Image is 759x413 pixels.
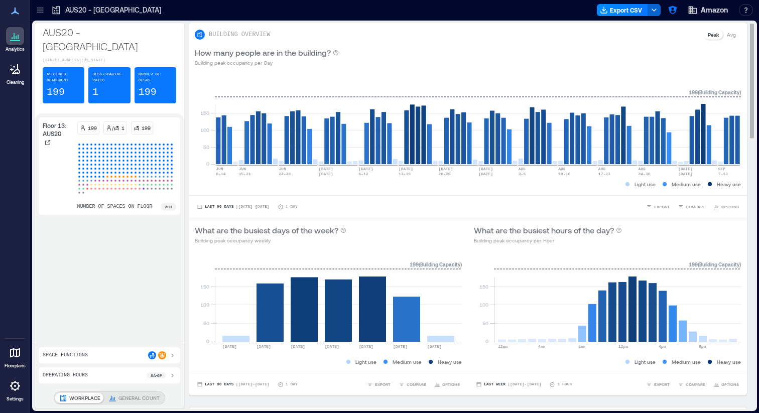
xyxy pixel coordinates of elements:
[721,381,739,387] span: OPTIONS
[200,284,209,290] tspan: 150
[195,224,338,236] p: What are the busiest days of the week?
[375,381,391,387] span: EXPORT
[578,344,586,349] text: 8am
[43,121,73,137] p: Floor 13: AUS20
[498,344,508,349] text: 12am
[654,381,670,387] span: EXPORT
[121,124,124,132] p: 1
[644,202,672,212] button: EXPORT
[397,379,428,389] button: COMPARE
[2,341,29,372] a: Floorplans
[474,236,622,244] p: Building peak occupancy per Hour
[474,379,543,389] button: Last Week |[DATE]-[DATE]
[635,358,656,366] p: Light use
[474,224,614,236] p: What are the busiest hours of the day?
[7,79,24,85] p: Cleaning
[43,351,88,359] p: Space Functions
[358,167,373,171] text: [DATE]
[727,31,736,39] p: Avg
[558,167,566,171] text: AUG
[222,344,237,349] text: [DATE]
[216,167,223,171] text: JUN
[485,338,488,344] tspan: 0
[69,394,100,402] p: WORKPLACE
[319,167,333,171] text: [DATE]
[432,379,462,389] button: OPTIONS
[598,172,610,176] text: 17-23
[718,167,726,171] text: SEP
[718,172,728,176] text: 7-13
[676,202,707,212] button: COMPARE
[257,344,271,349] text: [DATE]
[438,358,462,366] p: Heavy use
[195,379,272,389] button: Last 90 Days |[DATE]-[DATE]
[479,302,488,308] tspan: 100
[92,85,98,99] p: 1
[717,180,741,188] p: Heavy use
[479,284,488,290] tspan: 150
[92,71,126,83] p: Desk-sharing ratio
[393,344,408,349] text: [DATE]
[708,31,719,39] p: Peak
[701,5,728,15] span: Amazon
[3,57,28,88] a: Cleaning
[88,124,97,132] p: 199
[659,344,666,349] text: 4pm
[519,172,526,176] text: 3-9
[239,172,251,176] text: 15-21
[399,167,413,171] text: [DATE]
[325,344,339,349] text: [DATE]
[686,381,705,387] span: COMPARE
[699,344,706,349] text: 8pm
[195,59,339,67] p: Building peak occupancy per Day
[151,372,162,378] p: 8a - 6p
[43,25,176,53] p: AUS20 - [GEOGRAPHIC_DATA]
[195,202,272,212] button: Last 90 Days |[DATE]-[DATE]
[286,381,298,387] p: 1 Day
[291,344,305,349] text: [DATE]
[654,204,670,210] span: EXPORT
[721,204,739,210] span: OPTIONS
[203,144,209,150] tspan: 50
[7,396,24,402] p: Settings
[200,302,209,308] tspan: 100
[635,180,656,188] p: Light use
[358,172,368,176] text: 6-12
[672,358,701,366] p: Medium use
[711,379,741,389] button: OPTIONS
[538,344,546,349] text: 4am
[442,381,460,387] span: OPTIONS
[597,4,648,16] button: Export CSV
[319,172,333,176] text: [DATE]
[206,338,209,344] tspan: 0
[359,344,373,349] text: [DATE]
[685,2,731,18] button: Amazon
[638,167,646,171] text: AUG
[5,363,26,369] p: Floorplans
[239,167,246,171] text: JUN
[118,394,160,402] p: GENERAL COUNT
[618,344,628,349] text: 12pm
[112,124,113,132] p: /
[216,172,225,176] text: 8-14
[6,46,25,52] p: Analytics
[478,167,493,171] text: [DATE]
[478,172,493,176] text: [DATE]
[439,167,453,171] text: [DATE]
[279,167,286,171] text: JUN
[558,172,570,176] text: 10-16
[203,320,209,326] tspan: 50
[399,172,411,176] text: 13-19
[279,172,291,176] text: 22-28
[142,124,151,132] p: 199
[47,85,65,99] p: 199
[3,374,27,405] a: Settings
[139,71,172,83] p: Number of Desks
[393,358,422,366] p: Medium use
[3,24,28,55] a: Analytics
[557,381,572,387] p: 1 Hour
[678,167,693,171] text: [DATE]
[65,5,161,15] p: AUS20 - [GEOGRAPHIC_DATA]
[427,344,442,349] text: [DATE]
[200,127,209,133] tspan: 100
